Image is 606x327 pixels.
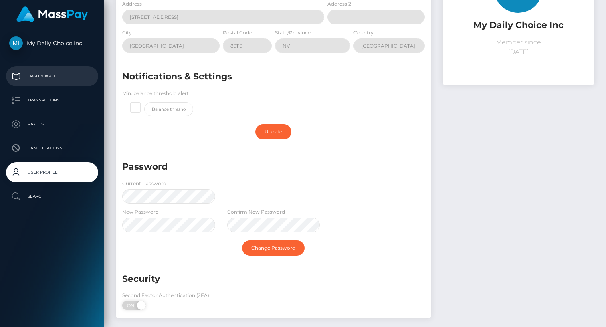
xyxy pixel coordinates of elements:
h5: Password [122,161,377,173]
p: User Profile [9,166,95,178]
label: Postal Code [223,29,252,36]
label: Address 2 [327,0,351,8]
a: Search [6,186,98,206]
p: Cancellations [9,142,95,154]
a: Transactions [6,90,98,110]
label: City [122,29,132,36]
label: New Password [122,208,159,216]
label: Min. balance threshold alert [122,90,189,97]
a: Payees [6,114,98,134]
label: Current Password [122,180,166,187]
img: My Daily Choice Inc [9,36,23,50]
p: Transactions [9,94,95,106]
h5: My Daily Choice Inc [449,19,588,32]
p: Search [9,190,95,202]
img: MassPay Logo [16,6,88,22]
p: Payees [9,118,95,130]
a: Cancellations [6,138,98,158]
label: Confirm New Password [227,208,285,216]
h5: Notifications & Settings [122,71,377,83]
a: User Profile [6,162,98,182]
label: Second Factor Authentication (2FA) [122,292,209,299]
p: Dashboard [9,70,95,82]
h5: Security [122,273,377,285]
a: Dashboard [6,66,98,86]
label: Country [353,29,374,36]
span: My Daily Choice Inc [6,40,98,47]
a: Change Password [242,240,305,256]
span: ON [121,301,141,310]
label: Address [122,0,142,8]
label: State/Province [275,29,311,36]
a: Update [255,124,291,139]
p: Member since [DATE] [449,38,588,57]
